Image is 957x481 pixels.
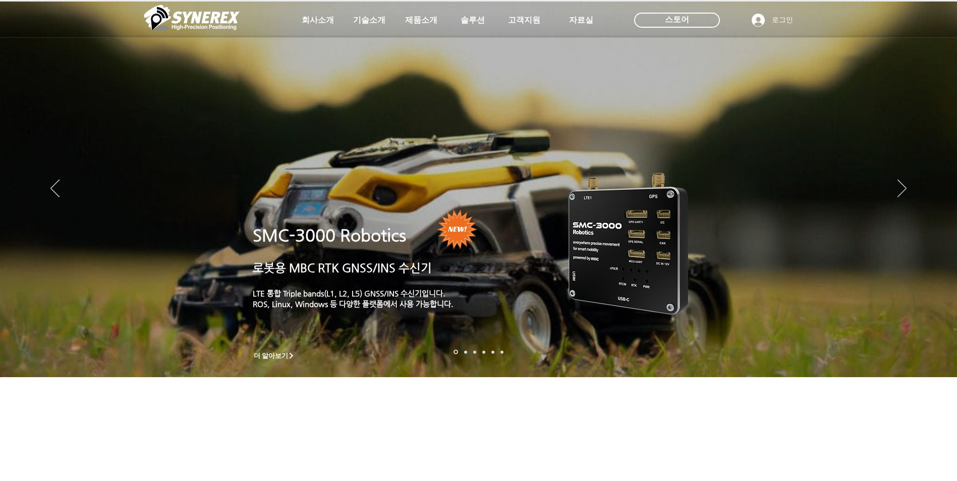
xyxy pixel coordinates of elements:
[253,261,432,274] a: 로봇용 MBC RTK GNSS/INS 수신기
[634,13,720,28] div: 스토어
[464,350,467,353] a: 드론 8 - SMC 2000
[253,299,454,308] a: ROS, Linux, Windows 등 다양한 플랫폼에서 사용 가능합니다.
[491,350,494,353] a: 로봇
[254,351,289,360] span: 더 알아보기
[665,14,689,25] span: 스토어
[454,350,458,354] a: 로봇- SMC 2000
[500,350,503,353] a: 정밀농업
[396,10,446,30] a: 제품소개
[768,15,797,25] span: 로그인
[745,11,800,30] button: 로그인
[554,158,703,327] img: KakaoTalk_20241224_155801212.png
[253,289,445,297] a: LTE 통합 Triple bands(L1, L2, L5) GNSS/INS 수신기입니다.
[293,10,343,30] a: 회사소개
[508,15,540,26] span: 고객지원
[144,3,240,33] img: 씨너렉스_White_simbol_대지 1.png
[353,15,385,26] span: 기술소개
[249,349,300,362] a: 더 알아보기
[473,350,476,353] a: 측량 IoT
[499,10,549,30] a: 고객지원
[302,15,334,26] span: 회사소개
[253,226,406,245] a: SMC-3000 Robotics
[405,15,437,26] span: 제품소개
[451,350,506,354] nav: 슬라이드
[50,179,60,199] button: 이전
[482,350,485,353] a: 자율주행
[556,10,606,30] a: 자료실
[569,15,593,26] span: 자료실
[897,179,907,199] button: 다음
[461,15,485,26] span: 솔루션
[344,10,395,30] a: 기술소개
[447,10,498,30] a: 솔루션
